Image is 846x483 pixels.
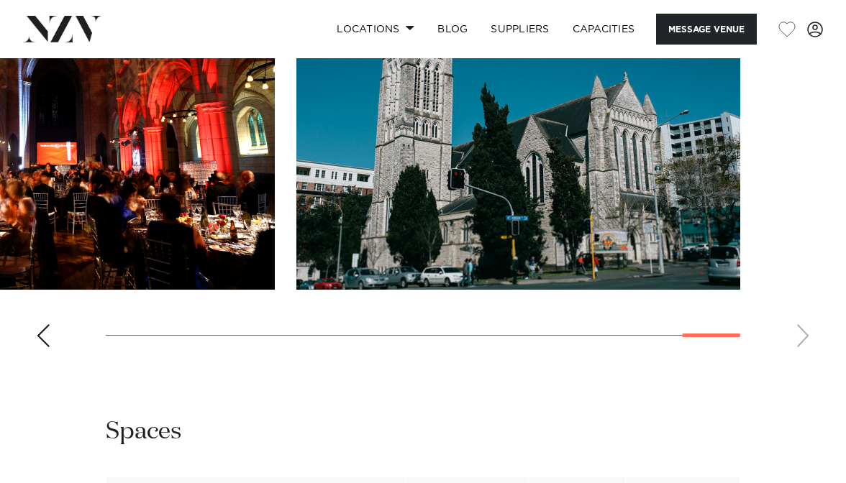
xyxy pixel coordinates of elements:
h2: Spaces [106,416,181,448]
button: Message Venue [656,14,757,45]
a: BLOG [426,14,479,45]
img: nzv-logo.png [23,16,101,42]
a: Capacities [561,14,647,45]
a: Locations [325,14,426,45]
a: SUPPLIERS [479,14,560,45]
